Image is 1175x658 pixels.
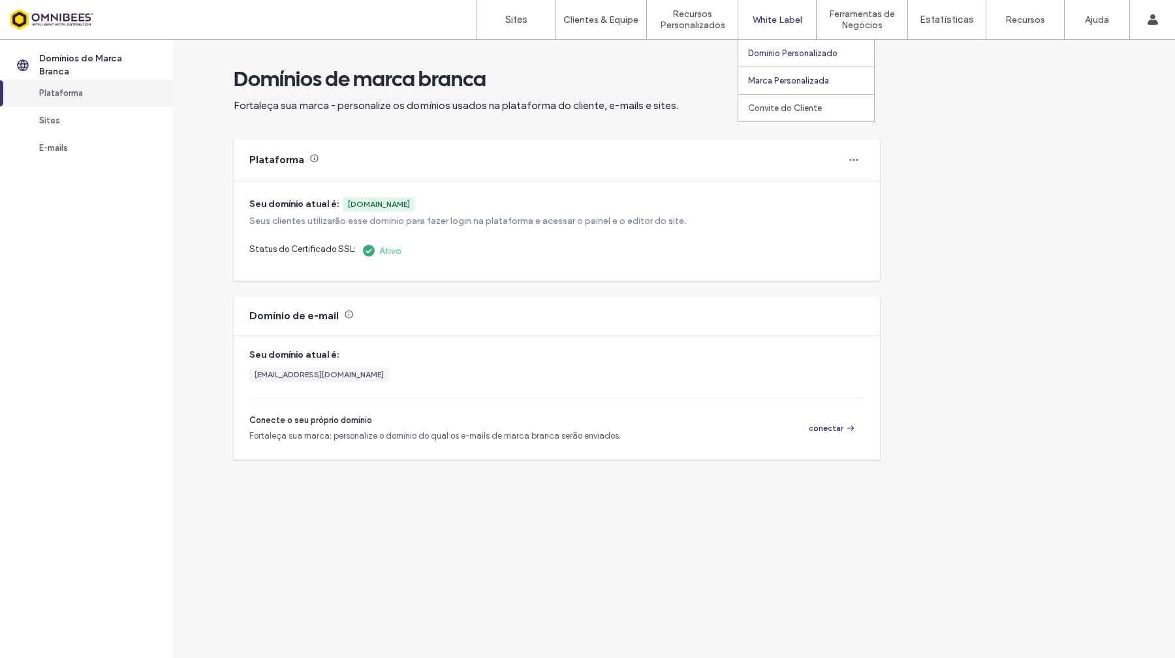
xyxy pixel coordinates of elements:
label: Marca Personalizada [748,76,829,86]
span: Domínios de marca branca [234,66,486,92]
label: Ajuda [1085,14,1109,25]
div: [DOMAIN_NAME] [348,198,410,210]
a: Convite do Cliente [748,95,874,121]
div: Seus clientes utilizarão esse domínio para fazer login na plataforma e acessar o painel e o edito... [249,215,864,227]
span: Seu domínio atual é: [249,197,339,211]
span: Fortaleça sua marca: personalize o domínio do qual os e-mails de marca branca serão enviados. [249,430,621,443]
label: Estatísticas [920,14,974,25]
span: Fortaleça sua marca - personalize os domínios usados na plataforma do cliente, e-mails e sites. [234,99,678,113]
div: Sites [39,114,146,127]
div: Plataforma [249,153,304,167]
a: Domínio Personalizado [748,40,874,67]
label: Clientes & Equipe [563,14,638,25]
label: Convite do Cliente [748,103,822,113]
label: Recursos Personalizados [647,8,738,31]
label: Domínio Personalizado [748,48,838,58]
span: Ajuda [29,9,63,21]
div: [EMAIL_ADDRESS][DOMAIN_NAME] [255,369,384,381]
label: White Label [753,14,802,25]
div: Ativo [361,243,401,258]
label: Ferramentas de Negócios [817,8,907,31]
button: conectar [800,420,864,436]
div: Domínios de Marca Branca [39,52,146,78]
a: Marca Personalizada [748,67,874,94]
div: E-mails [39,142,146,155]
span: Conecte o seu próprio domínio [249,414,621,427]
span: Status do Certificado SSL: [249,243,356,258]
label: Sites [505,14,527,25]
div: Domínio de e-mail [249,309,339,323]
span: Seu domínio atual é: [249,348,864,362]
div: Plataforma [39,87,146,100]
label: Recursos [1005,14,1045,25]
